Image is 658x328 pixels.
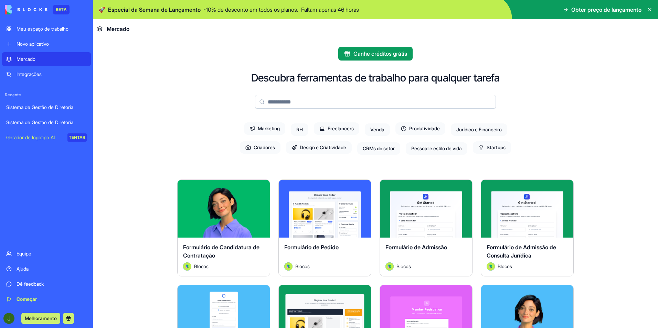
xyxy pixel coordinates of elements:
div: Sistema de Gestão de Diretoria [6,104,87,111]
img: ACg8ocIspyNl0f8hfb4bAaA_S6oWeVfi_hJl_GBqU1fh7dCzgWM2xw=s96-c [3,313,14,324]
a: Meu espaço de trabalho [2,22,91,36]
div: TENTAR [67,133,87,142]
span: 🚀 [98,6,105,14]
span: Pessoal e estilo de vida [406,142,467,155]
span: Blocos [498,263,512,270]
span: Ganhe créditos grátis [353,50,407,58]
button: Melhoramento [21,313,60,324]
div: BETA [53,5,70,14]
span: Criadores [240,141,280,154]
span: Jurídico e Financeiro [451,123,507,136]
span: RH [291,123,308,136]
a: Novo aplicativo [2,37,91,51]
div: Gerador de logotipo AI [6,134,63,141]
a: Dê feedback [2,277,91,291]
div: Dê feedback [17,281,87,287]
span: Freelancers [314,122,359,135]
a: Começar [2,292,91,306]
span: Formulário de Candidatura de Contratação [183,244,259,259]
a: Equipe [2,247,91,261]
span: Marketing [244,122,285,135]
span: CRMs do setor [357,142,400,155]
div: Meu espaço de trabalho [17,25,87,32]
button: Ganhe créditos grátis [338,47,413,61]
span: Especial da Semana de Lançamento [108,6,201,14]
img: Avatar [487,262,495,271]
font: 10% de desconto em todos os planos. [206,6,298,13]
a: Formulário de Candidatura de ContrataçãoAvatarBlocos [177,179,270,276]
span: Blocos [194,263,209,270]
img: Avatar [183,262,191,271]
span: Formulário de Pedido [284,244,339,251]
div: Mercado [17,56,87,63]
img: Avatar [284,262,293,271]
span: Mercado [107,25,129,33]
div: Começar [17,296,87,303]
p: Faltam apenas 46 horas [301,6,359,14]
div: Ajuda [17,265,87,272]
a: Formulário de PedidoAvatarBlocos [278,179,371,276]
span: Recente [2,92,91,98]
div: Integrações [17,71,87,78]
span: Venda [365,123,390,136]
a: Ajuda [2,262,91,276]
a: Melhoramento [21,315,60,321]
span: Formulário de Admissão [385,244,447,251]
div: Equipe [17,250,87,257]
span: Blocos [396,263,411,270]
div: Novo aplicativo [17,41,87,47]
a: Formulário de AdmissãoAvatarBlocos [380,179,473,276]
span: Blocos [295,263,310,270]
div: Sistema de Gestão de Diretoria [6,119,87,126]
span: Startups [473,141,511,154]
a: Sistema de Gestão de Diretoria [2,116,91,129]
a: Mercado [2,52,91,66]
p: - [203,6,298,14]
img: Avatar [385,262,394,271]
a: Gerador de logotipo AITENTAR [2,131,91,144]
span: Design e Criatividade [286,141,352,154]
span: Formulário de Admissão de Consulta Jurídica [487,244,556,259]
span: Produtividade [395,122,445,135]
img: logotipo [5,5,47,14]
a: Sistema de Gestão de Diretoria [2,100,91,114]
a: Integrações [2,67,91,81]
a: Formulário de Admissão de Consulta JurídicaAvatarBlocos [481,179,574,276]
h2: Descubra ferramentas de trabalho para qualquer tarefa [251,72,500,84]
span: Obter preço de lançamento [571,6,641,14]
a: BETA [5,5,70,14]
